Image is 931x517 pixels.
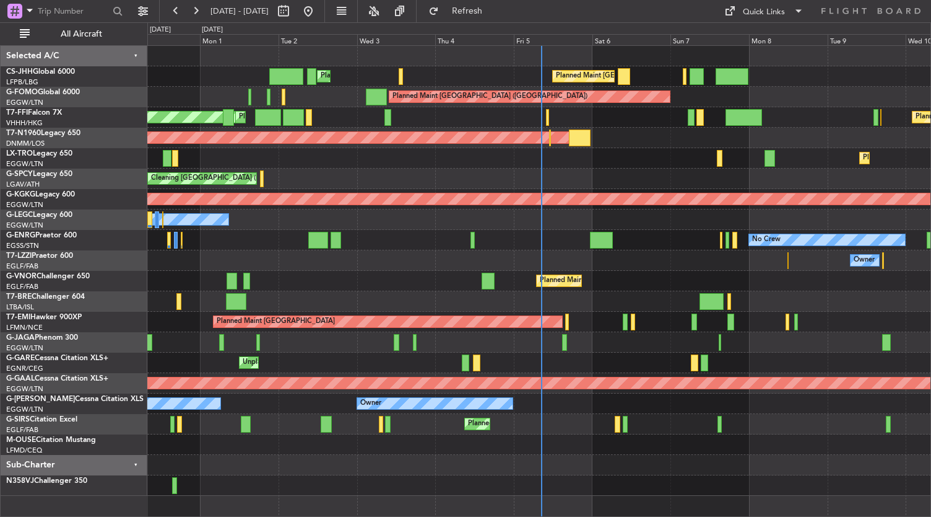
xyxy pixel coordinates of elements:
a: G-KGKGLegacy 600 [6,191,75,198]
span: Refresh [441,7,493,15]
div: Planned Maint [GEOGRAPHIC_DATA] ([GEOGRAPHIC_DATA]) [540,272,735,290]
a: G-JAGAPhenom 300 [6,334,78,342]
div: Tue 2 [279,34,357,45]
div: No Crew [752,231,781,249]
a: CS-JHHGlobal 6000 [6,68,75,76]
span: T7-LZZI [6,252,32,260]
div: Planned Maint [GEOGRAPHIC_DATA] ([GEOGRAPHIC_DATA] Intl) [239,108,446,126]
a: EGGW/LTN [6,405,43,414]
div: Thu 4 [435,34,514,45]
div: Planned Maint [GEOGRAPHIC_DATA] ([GEOGRAPHIC_DATA]) [556,67,751,86]
span: T7-N1960 [6,130,41,137]
span: G-[PERSON_NAME] [6,395,75,403]
a: LX-TROLegacy 650 [6,150,72,157]
span: G-ENRG [6,232,35,239]
a: G-ENRGPraetor 600 [6,232,77,239]
span: G-LEGC [6,211,33,219]
a: N358VJChallenger 350 [6,477,87,485]
a: EGGW/LTN [6,200,43,210]
div: Tue 9 [828,34,906,45]
a: G-LEGCLegacy 600 [6,211,72,219]
div: Owner [360,394,381,413]
div: Mon 1 [200,34,279,45]
span: G-SIRS [6,416,30,423]
a: LTBA/ISL [6,303,34,312]
a: G-SPCYLegacy 650 [6,170,72,178]
span: CS-JHH [6,68,33,76]
span: G-FOMO [6,89,38,96]
a: G-[PERSON_NAME]Cessna Citation XLS [6,395,144,403]
div: Sat 6 [592,34,671,45]
div: Sun 7 [670,34,749,45]
div: Unplanned Maint [PERSON_NAME] [243,353,355,372]
span: G-KGKG [6,191,35,198]
div: Planned Maint [GEOGRAPHIC_DATA] [217,312,335,331]
button: All Aircraft [14,24,134,44]
button: Quick Links [718,1,810,21]
a: EGGW/LTN [6,159,43,169]
span: M-OUSE [6,436,36,444]
a: T7-FFIFalcon 7X [6,109,62,117]
span: T7-EMI [6,314,30,321]
a: EGGW/LTN [6,384,43,394]
a: T7-LZZIPraetor 600 [6,252,73,260]
div: Cleaning [GEOGRAPHIC_DATA] ([PERSON_NAME] Intl) [151,169,326,188]
a: G-GARECessna Citation XLS+ [6,355,108,362]
a: LFMN/NCE [6,323,43,332]
a: EGLF/FAB [6,425,38,435]
a: EGSS/STN [6,241,39,250]
span: All Aircraft [32,30,131,38]
a: EGGW/LTN [6,98,43,107]
a: LFPB/LBG [6,77,38,87]
div: Sun 31 [122,34,201,45]
span: N358VJ [6,477,34,485]
a: T7-EMIHawker 900XP [6,314,82,321]
a: EGGW/LTN [6,343,43,353]
span: T7-FFI [6,109,28,117]
a: DNMM/LOS [6,139,45,148]
div: Wed 3 [357,34,436,45]
a: EGGW/LTN [6,221,43,230]
div: [DATE] [150,25,171,35]
div: Planned Maint [GEOGRAPHIC_DATA] ([GEOGRAPHIC_DATA]) [392,87,587,106]
a: VHHH/HKG [6,118,43,128]
span: G-GARE [6,355,35,362]
span: [DATE] - [DATE] [210,6,269,17]
div: Mon 8 [749,34,828,45]
div: Quick Links [743,6,785,19]
a: G-SIRSCitation Excel [6,416,77,423]
a: G-FOMOGlobal 6000 [6,89,80,96]
a: G-VNORChallenger 650 [6,273,90,280]
a: T7-N1960Legacy 650 [6,130,80,137]
div: [DATE] [202,25,223,35]
span: LX-TRO [6,150,33,157]
input: Trip Number [38,2,109,20]
a: EGNR/CEG [6,364,43,373]
a: EGLF/FAB [6,262,38,271]
div: Fri 5 [514,34,592,45]
a: M-OUSECitation Mustang [6,436,96,444]
span: G-SPCY [6,170,33,178]
a: T7-BREChallenger 604 [6,293,85,301]
div: Planned Maint [GEOGRAPHIC_DATA] ([GEOGRAPHIC_DATA]) [321,67,516,86]
div: Owner [854,251,875,270]
span: T7-BRE [6,293,32,301]
button: Refresh [423,1,497,21]
a: G-GAALCessna Citation XLS+ [6,375,108,382]
span: G-JAGA [6,334,35,342]
a: EGLF/FAB [6,282,38,291]
div: Planned Maint [GEOGRAPHIC_DATA] ([GEOGRAPHIC_DATA]) [468,415,663,433]
span: G-GAAL [6,375,35,382]
a: LFMD/CEQ [6,446,42,455]
a: LGAV/ATH [6,180,40,189]
span: G-VNOR [6,273,37,280]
